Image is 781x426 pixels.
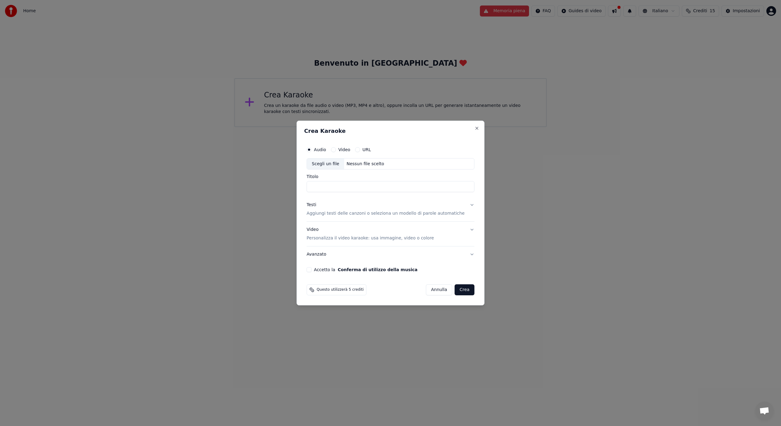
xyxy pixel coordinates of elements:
span: Questo utilizzerà 5 crediti [317,287,364,292]
button: Crea [455,284,474,295]
label: URL [362,147,371,152]
label: Video [338,147,350,152]
label: Audio [314,147,326,152]
button: Annulla [426,284,452,295]
div: Scegli un file [307,158,344,169]
p: Personalizza il video karaoke: usa immagine, video o colore [307,235,434,241]
button: VideoPersonalizza il video karaoke: usa immagine, video o colore [307,222,474,246]
button: TestiAggiungi testi delle canzoni o seleziona un modello di parole automatiche [307,197,474,222]
h2: Crea Karaoke [304,128,477,134]
label: Titolo [307,175,474,179]
div: Testi [307,202,316,208]
button: Accetto la [338,268,418,272]
div: Nessun file scelto [344,161,387,167]
label: Accetto la [314,268,417,272]
div: Video [307,227,434,242]
p: Aggiungi testi delle canzoni o seleziona un modello di parole automatiche [307,211,465,217]
button: Avanzato [307,246,474,262]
